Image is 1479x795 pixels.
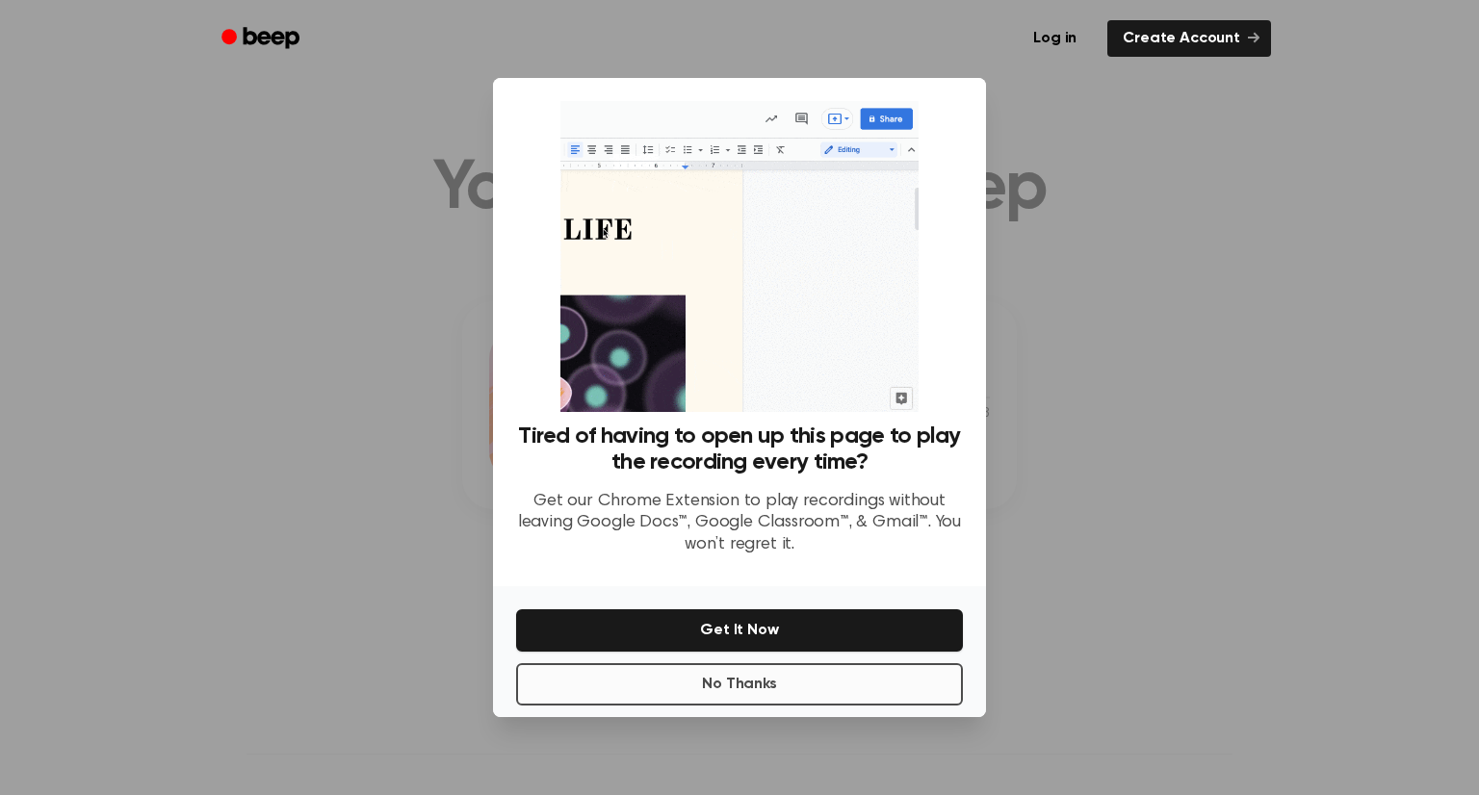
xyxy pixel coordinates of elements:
[516,609,963,652] button: Get It Now
[516,491,963,556] p: Get our Chrome Extension to play recordings without leaving Google Docs™, Google Classroom™, & Gm...
[560,101,918,412] img: Beep extension in action
[1014,16,1096,61] a: Log in
[516,423,963,475] h3: Tired of having to open up this page to play the recording every time?
[516,663,963,705] button: No Thanks
[1107,20,1271,57] a: Create Account
[208,20,317,58] a: Beep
